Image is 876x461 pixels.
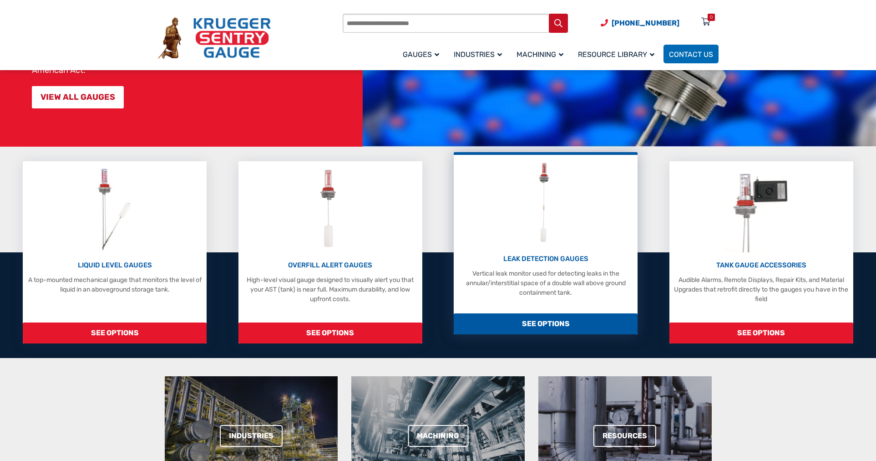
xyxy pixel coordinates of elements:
span: SEE OPTIONS [238,323,422,343]
span: Gauges [403,50,439,59]
img: Tank Gauge Accessories [724,166,798,252]
p: High-level visual gauge designed to visually alert you that your AST (tank) is near full. Maximum... [243,275,418,304]
p: A top-mounted mechanical gauge that monitors the level of liquid in an aboveground storage tank. [27,275,202,294]
a: VIEW ALL GAUGES [32,86,124,108]
p: Audible Alarms, Remote Displays, Repair Kits, and Material Upgrades that retrofit directly to the... [674,275,849,304]
img: Krueger Sentry Gauge [158,17,271,59]
img: Overfill Alert Gauges [310,166,350,252]
a: Phone Number (920) 434-8860 [601,17,679,29]
a: Industries [448,43,511,65]
span: Resource Library [578,50,654,59]
a: Liquid Level Gauges LIQUID LEVEL GAUGES A top-mounted mechanical gauge that monitors the level of... [23,161,207,343]
p: OVERFILL ALERT GAUGES [243,260,418,271]
span: SEE OPTIONS [669,323,853,343]
p: Vertical leak monitor used for detecting leaks in the annular/interstitial space of a double wall... [458,269,633,297]
p: TANK GAUGE ACCESSORIES [674,260,849,271]
a: Tank Gauge Accessories TANK GAUGE ACCESSORIES Audible Alarms, Remote Displays, Repair Kits, and M... [669,161,853,343]
span: SEE OPTIONS [23,323,207,343]
a: Machining [408,425,468,447]
a: Leak Detection Gauges LEAK DETECTION GAUGES Vertical leak monitor used for detecting leaks in the... [454,152,638,334]
img: Leak Detection Gauges [528,159,564,246]
span: Industries [454,50,502,59]
span: Contact Us [669,50,713,59]
a: Overfill Alert Gauges OVERFILL ALERT GAUGES High-level visual gauge designed to visually alert yo... [238,161,422,343]
span: [PHONE_NUMBER] [612,19,679,27]
span: Machining [516,50,563,59]
a: Gauges [397,43,448,65]
p: At Krueger Sentry Gauge, for over 75 years we have manufactured over three million liquid-level g... [32,20,358,75]
a: Industries [220,425,283,447]
a: Machining [511,43,572,65]
span: SEE OPTIONS [454,313,638,334]
p: LEAK DETECTION GAUGES [458,254,633,264]
a: Resources [593,425,656,447]
img: Liquid Level Gauges [91,166,139,252]
a: Resource Library [572,43,663,65]
p: LIQUID LEVEL GAUGES [27,260,202,271]
div: 0 [710,14,713,21]
a: Contact Us [663,45,719,63]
